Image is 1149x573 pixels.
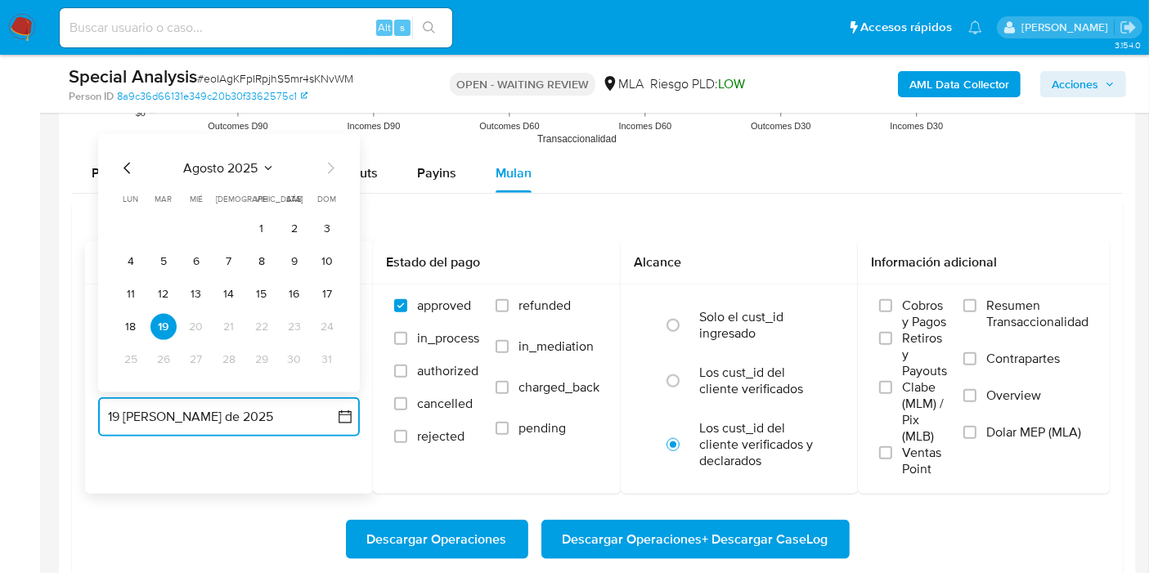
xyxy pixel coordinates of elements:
span: Accesos rápidos [860,19,952,36]
input: Buscar usuario o caso... [60,17,452,38]
button: AML Data Collector [898,71,1021,97]
p: OPEN - WAITING REVIEW [450,73,595,96]
div: MLA [602,75,644,93]
a: Salir [1120,19,1137,36]
span: # eoIAgKFpIRpjhS5mr4sKNvWM [197,70,353,87]
span: Riesgo PLD: [650,75,745,93]
p: micaelaestefania.gonzalez@mercadolibre.com [1021,20,1114,35]
b: Person ID [69,89,114,104]
b: Special Analysis [69,63,197,89]
a: 8a9c36d66131e349c20b30f3362575c1 [117,89,307,104]
span: Alt [378,20,391,35]
span: LOW [718,74,745,93]
span: s [400,20,405,35]
b: AML Data Collector [909,71,1009,97]
span: 3.154.0 [1115,38,1141,51]
a: Notificaciones [968,20,982,34]
span: Acciones [1052,71,1098,97]
button: Acciones [1040,71,1126,97]
button: search-icon [412,16,446,39]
